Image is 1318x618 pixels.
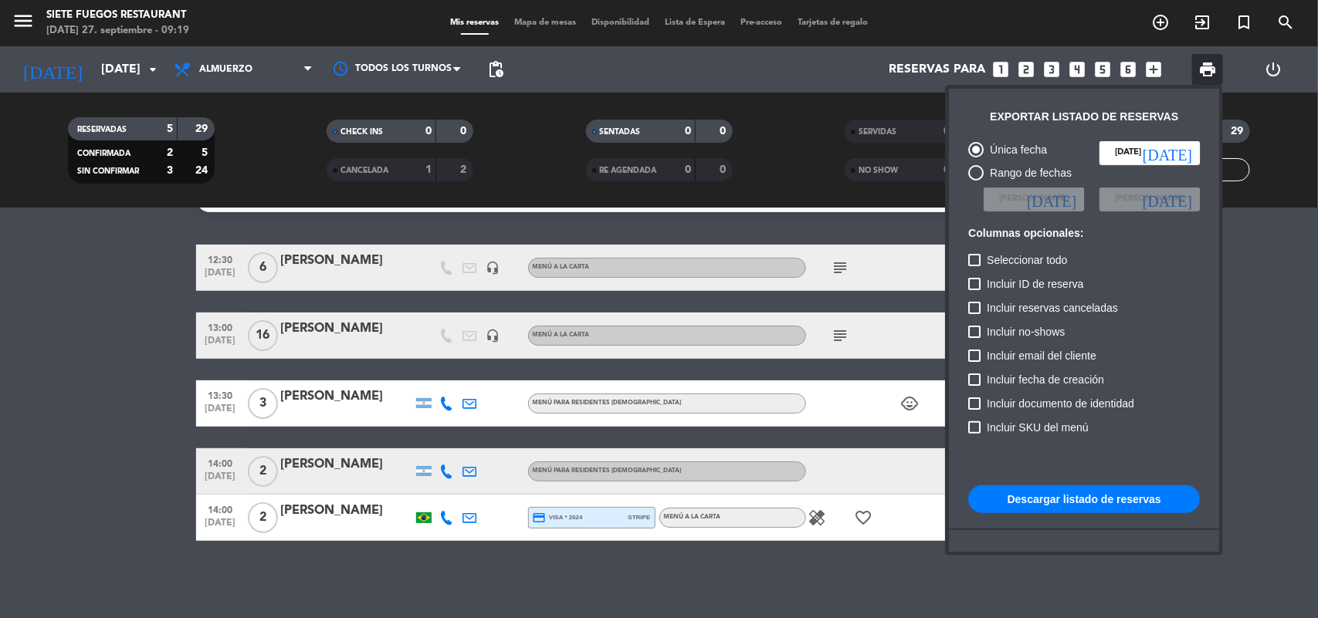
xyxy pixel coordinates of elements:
span: Incluir fecha de creación [987,370,1104,389]
i: [DATE] [1143,145,1192,160]
i: [DATE] [1027,191,1076,207]
span: [PERSON_NAME] [1115,192,1184,206]
div: Única fecha [984,141,1047,159]
span: print [1198,60,1217,79]
span: Incluir SKU del menú [987,418,1089,437]
span: Incluir ID de reserva [987,275,1083,293]
button: Descargar listado de reservas [968,485,1200,513]
div: Rango de fechas [984,164,1072,182]
span: Incluir email del cliente [987,346,1096,365]
div: Exportar listado de reservas [990,108,1178,126]
span: Incluir no-shows [987,323,1065,341]
span: Incluir reservas canceladas [987,299,1118,317]
span: Seleccionar todo [987,251,1067,269]
h6: Columnas opcionales: [968,227,1200,240]
span: Incluir documento de identidad [987,394,1134,413]
i: [DATE] [1143,191,1192,207]
span: [PERSON_NAME] [999,192,1069,206]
